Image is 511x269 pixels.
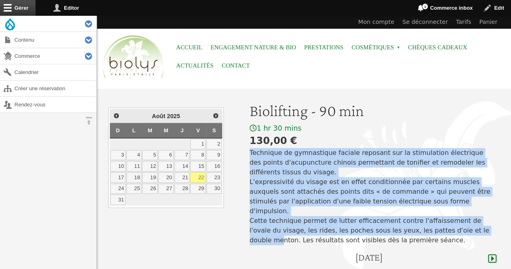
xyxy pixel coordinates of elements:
a: Tarifs [452,16,475,29]
a: Mon compte [354,16,398,29]
span: 1 [422,3,428,10]
a: 24 [110,184,126,194]
span: Cosmétiques [351,38,400,57]
a: 25 [126,184,142,194]
div: 1 hr 30 mins [250,124,496,133]
a: 15 [190,161,206,172]
a: 28 [175,184,190,194]
span: Suivant [212,112,219,119]
a: 9 [206,150,222,161]
a: 2 [206,139,222,149]
span: Précédent [113,112,120,119]
a: 1 [190,139,206,149]
h1: Biolifting - 90 min [250,101,496,121]
span: Lundi [132,127,135,133]
h4: [DATE] [355,252,382,263]
a: 10 [110,161,126,172]
span: Jeudi [181,127,183,133]
a: 30 [206,184,222,194]
a: 18 [126,172,142,183]
a: 21 [175,172,190,183]
a: 4 [126,150,142,161]
a: Actualités [176,57,214,75]
span: 2025 [167,113,180,119]
a: 5 [142,150,158,161]
a: 26 [142,184,158,194]
a: 31 [110,195,126,205]
a: 7 [175,150,190,161]
a: 20 [158,172,174,183]
a: 8 [190,150,206,161]
a: Accueil [176,38,202,57]
button: Orientation horizontale [81,113,97,129]
span: Samedi [212,127,216,133]
header: Entête du site [97,16,511,85]
a: Se déconnecter [398,16,452,29]
span: Vendredi [196,127,200,133]
a: 23 [206,172,222,183]
a: Contact [222,57,250,75]
a: 3 [110,150,126,161]
p: Technique de gymnastique faciale reposant sur la stimulation électrique des points d'acupuncture ... [250,148,496,245]
a: Suivant [210,110,221,121]
a: 16 [206,161,222,172]
span: Mardi [148,127,152,133]
a: 22 [190,172,206,183]
a: 13 [158,161,174,172]
a: 27 [158,184,174,194]
a: Précédent [111,110,122,121]
a: Chèques cadeaux [408,38,467,57]
span: Dimanche [116,127,120,133]
span: Août [152,113,165,119]
span: » [397,46,400,49]
a: 14 [175,161,190,172]
a: Engagement Nature & Bio [210,38,296,57]
a: 11 [126,161,142,172]
img: Accueil [101,34,166,80]
a: Prestations [304,38,343,57]
span: Mercredi [164,127,168,133]
a: 17 [110,172,126,183]
div: 130,00 € [250,133,496,148]
a: 6 [158,150,174,161]
a: Panier [475,16,501,29]
a: 29 [190,184,206,194]
a: 12 [142,161,158,172]
a: 19 [142,172,158,183]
